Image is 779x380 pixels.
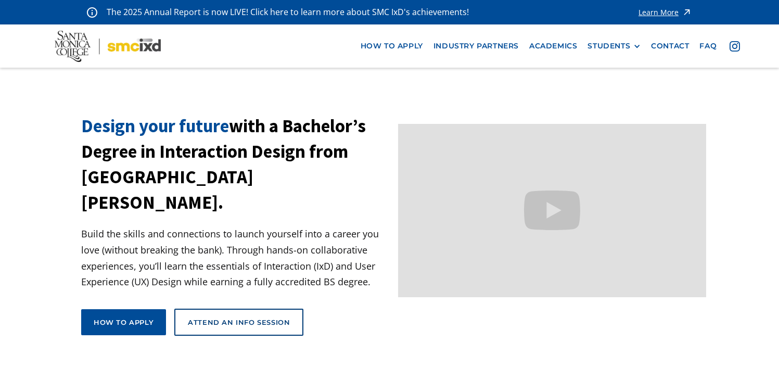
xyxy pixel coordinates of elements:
[588,42,630,50] div: STUDENTS
[398,124,707,297] iframe: Design your future with a Bachelor's Degree in Interaction Design from Santa Monica College
[646,36,694,56] a: contact
[107,5,470,19] p: The 2025 Annual Report is now LIVE! Click here to learn more about SMC IxD's achievements!
[638,9,679,16] div: Learn More
[174,309,303,336] a: Attend an Info Session
[524,36,582,56] a: Academics
[355,36,428,56] a: how to apply
[638,5,692,19] a: Learn More
[81,113,390,216] h1: with a Bachelor’s Degree in Interaction Design from [GEOGRAPHIC_DATA][PERSON_NAME].
[55,31,161,62] img: Santa Monica College - SMC IxD logo
[81,226,390,289] p: Build the skills and connections to launch yourself into a career you love (without breaking the ...
[682,5,692,19] img: icon - arrow - alert
[428,36,524,56] a: industry partners
[588,42,641,50] div: STUDENTS
[730,41,740,52] img: icon - instagram
[81,115,229,137] span: Design your future
[694,36,722,56] a: faq
[94,318,154,327] div: How to apply
[87,7,97,18] img: icon - information - alert
[188,318,290,327] div: Attend an Info Session
[81,309,166,335] a: How to apply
